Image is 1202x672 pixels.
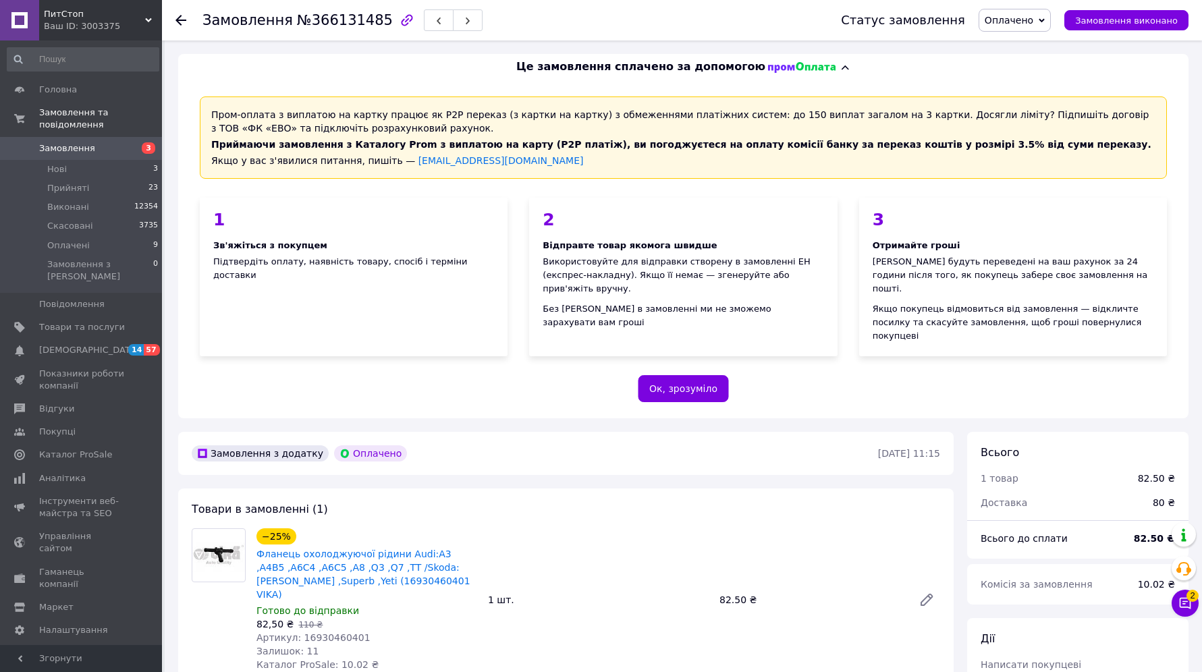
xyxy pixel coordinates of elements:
span: Зв'яжіться з покупцем [213,240,327,250]
span: Артикул: 16930460401 [256,632,371,643]
span: Готово до відправки [256,605,359,616]
span: Маркет [39,601,74,613]
span: Замовлення з [PERSON_NAME] [47,258,153,283]
div: 1 [213,211,494,228]
span: Всього до сплати [981,533,1068,544]
span: Аналітика [39,472,86,484]
span: Каталог ProSale [39,449,112,461]
time: [DATE] 11:15 [878,448,940,459]
input: Пошук [7,47,159,72]
span: Приймаючи замовлення з Каталогу Prom з виплатою на карту (Р2Р платіж), ви погоджуєтеся на оплату ... [211,139,1151,150]
img: Фланець охолоджуючої рідини Audi:A3 ,A4B5 ,A6C4 ,A6C5 ,A8 ,Q3 ,Q7 ,TT /Skoda:Octavia ,Superb ,Yet... [192,538,245,572]
a: Фланець охолоджуючої рідини Audi:A3 ,A4B5 ,A6C4 ,A6C5 ,A8 ,Q3 ,Q7 ,TT /Skoda:[PERSON_NAME] ,Super... [256,549,470,600]
div: Якщо покупець відмовиться від замовлення — відкличте посилку та скасуйте замовлення, щоб гроші по... [873,302,1153,343]
span: 23 [148,182,158,194]
div: Ваш ID: 3003375 [44,20,162,32]
div: 2 [543,211,823,228]
span: Гаманець компанії [39,566,125,590]
div: Якщо у вас з'явилися питання, пишіть — [211,154,1155,167]
div: 80 ₴ [1145,488,1183,517]
div: Використовуйте для відправки створену в замовленні ЕН (експрес-накладну). Якщо її немає — згенеру... [543,255,823,296]
span: Повідомлення [39,298,105,310]
div: 82.50 ₴ [714,590,908,609]
b: 82.50 ₴ [1134,533,1175,544]
span: 82,50 ₴ [256,619,294,629]
div: Підтвердіть оплату, наявність товару, спосіб і терміни доставки [200,198,508,356]
span: Отримайте гроші [873,240,960,250]
span: Це замовлення сплачено за допомогою [516,59,765,75]
span: [DEMOGRAPHIC_DATA] [39,344,139,356]
button: Чат з покупцем2 [1172,590,1199,617]
span: 9 [153,240,158,252]
span: Залишок: 11 [256,646,319,656]
span: №366131485 [297,12,393,28]
span: 3 [142,142,155,154]
span: 10.02 ₴ [1138,579,1175,590]
div: Оплачено [334,445,407,461]
span: Налаштування [39,624,108,636]
div: Статус замовлення [841,13,965,27]
span: Замовлення [202,12,293,28]
span: Написати покупцеві [981,659,1081,670]
span: Виконані [47,201,89,213]
a: Редагувати [913,586,940,613]
div: 1 шт. [483,590,714,609]
span: Товари в замовленні (1) [192,503,328,515]
div: Повернутися назад [175,13,186,27]
span: Комісія за замовлення [981,579,1093,590]
span: 3 [153,163,158,175]
span: 0 [153,258,158,283]
span: Дії [981,632,995,645]
span: Скасовані [47,220,93,232]
button: Ок, зрозуміло [638,375,729,402]
span: Оплачені [47,240,90,252]
span: Головна [39,84,77,96]
span: Замовлення та повідомлення [39,107,162,131]
span: Замовлення виконано [1075,16,1178,26]
span: Нові [47,163,67,175]
button: Замовлення виконано [1064,10,1189,30]
div: 3 [873,211,1153,228]
span: Покупці [39,426,76,438]
div: Без [PERSON_NAME] в замовленні ми не зможемо зарахувати вам гроші [543,302,823,329]
span: Всього [981,446,1019,459]
span: Каталог ProSale: 10.02 ₴ [256,659,379,670]
span: Інструменти веб-майстра та SEO [39,495,125,520]
span: Товари та послуги [39,321,125,333]
span: 14 [128,344,144,356]
span: Відгуки [39,403,74,415]
div: Замовлення з додатку [192,445,329,461]
div: [PERSON_NAME] будуть переведені на ваш рахунок за 24 години після того, як покупець забере своє з... [873,255,1153,296]
span: Прийняті [47,182,89,194]
span: Показники роботи компанії [39,368,125,392]
span: Доставка [981,497,1027,508]
span: Оплачено [985,15,1033,26]
span: 110 ₴ [298,620,323,629]
span: 3735 [139,220,158,232]
div: Пром-оплата з виплатою на картку працює як P2P переказ (з картки на картку) з обмеженнями платіжн... [200,96,1167,179]
a: [EMAIL_ADDRESS][DOMAIN_NAME] [418,155,584,166]
span: 12354 [134,201,158,213]
span: Відправте товар якомога швидше [543,240,717,250]
span: 1 товар [981,473,1018,484]
div: 82.50 ₴ [1138,472,1175,485]
div: −25% [256,528,296,544]
span: 57 [144,344,159,356]
span: ПитСтоп [44,8,145,20]
span: Замовлення [39,142,95,155]
span: Управління сайтом [39,530,125,555]
span: 2 [1186,590,1199,602]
